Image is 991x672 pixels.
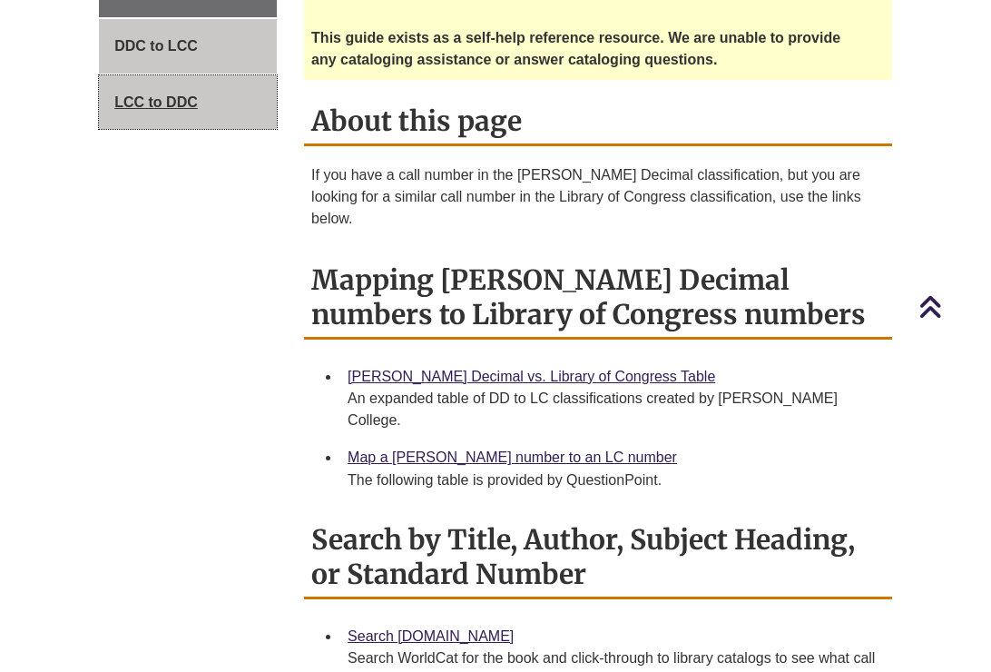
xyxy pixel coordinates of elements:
[311,30,840,67] strong: This guide exists as a self-help reference resource. We are unable to provide any cataloging assi...
[99,75,277,130] a: LCC to DDC
[918,294,986,319] a: Back to Top
[348,628,514,644] a: Search [DOMAIN_NAME]
[114,38,198,54] span: DDC to LCC
[311,164,885,230] p: If you have a call number in the [PERSON_NAME] Decimal classification, but you are looking for a ...
[304,517,892,599] h2: Search by Title, Author, Subject Heading, or Standard Number
[348,369,715,384] a: [PERSON_NAME] Decimal vs. Library of Congress Table
[348,388,878,431] div: An expanded table of DD to LC classifications created by [PERSON_NAME] College.
[348,450,677,465] a: Map a [PERSON_NAME] number to an LC number
[99,19,277,74] a: DDC to LCC
[304,257,892,340] h2: Mapping [PERSON_NAME] Decimal numbers to Library of Congress numbers
[304,98,892,146] h2: About this page
[114,94,198,110] span: LCC to DDC
[348,469,878,491] div: The following table is provided by QuestionPoint.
